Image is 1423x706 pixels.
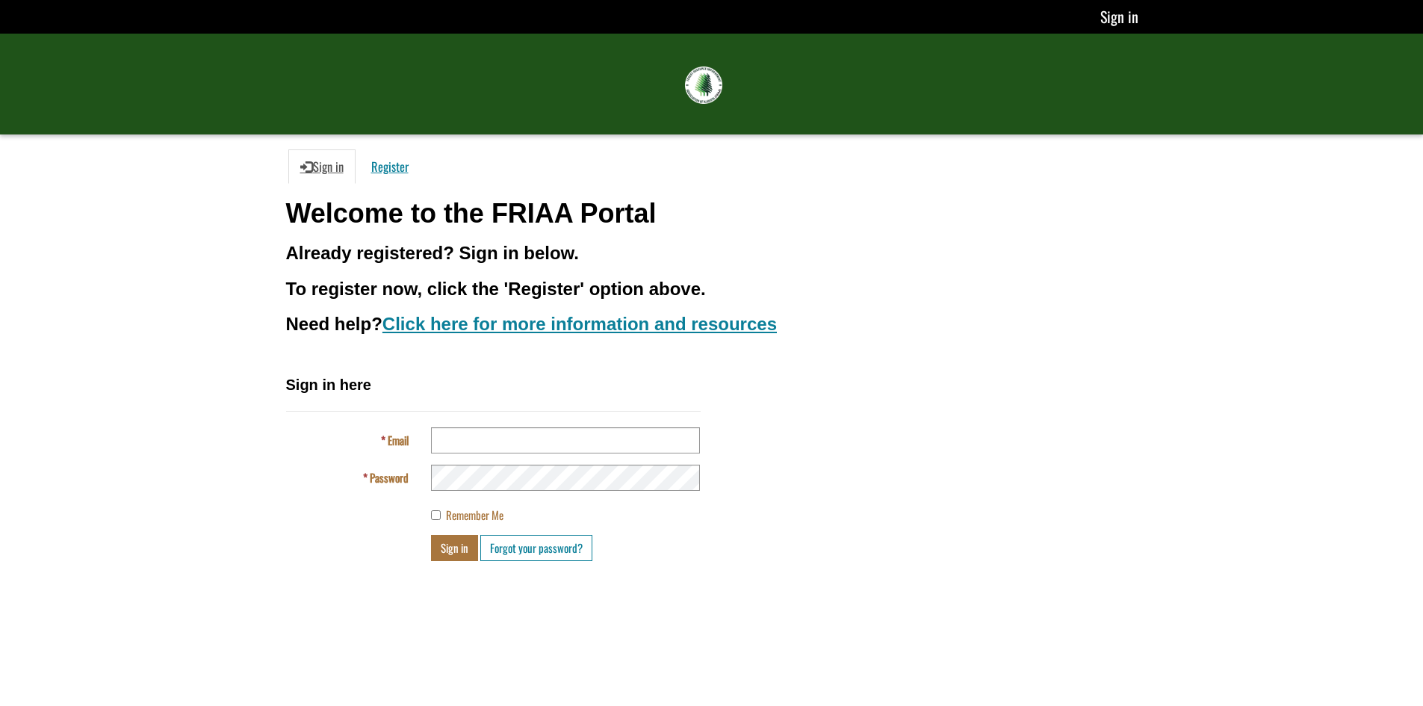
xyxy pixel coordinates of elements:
a: Sign in [1100,5,1138,28]
span: Remember Me [446,507,503,523]
input: Remember Me [431,510,441,520]
h3: To register now, click the 'Register' option above. [286,279,1138,299]
h1: Welcome to the FRIAA Portal [286,199,1138,229]
a: Forgot your password? [480,535,592,561]
img: FRIAA Submissions Portal [685,66,722,104]
a: Sign in [288,149,356,184]
span: Password [370,469,409,486]
h3: Need help? [286,315,1138,334]
span: Email [388,432,409,448]
a: Register [359,149,421,184]
span: Sign in here [286,377,371,393]
a: Click here for more information and resources [382,314,777,334]
button: Sign in [431,535,478,561]
h3: Already registered? Sign in below. [286,244,1138,263]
